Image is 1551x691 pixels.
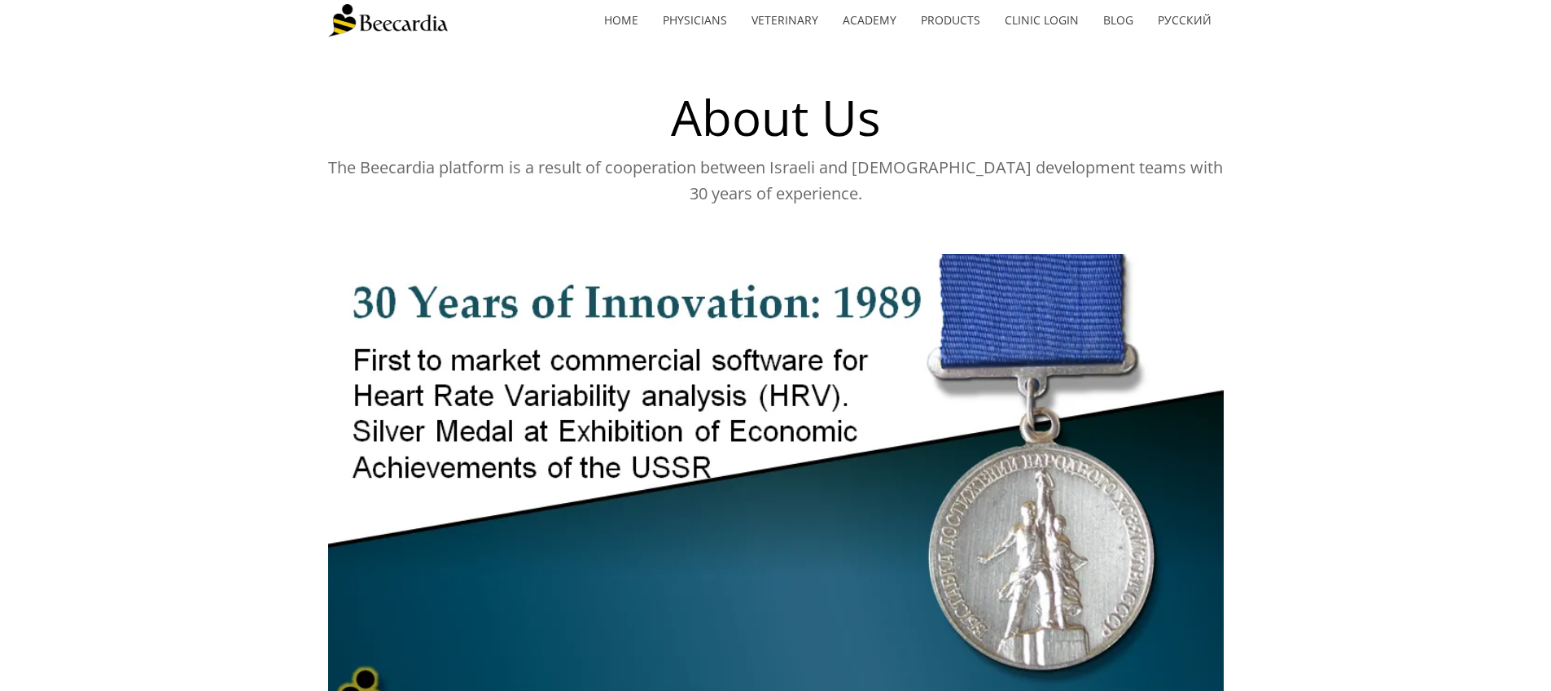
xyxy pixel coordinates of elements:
[992,2,1091,39] a: Clinic Login
[1091,2,1146,39] a: Blog
[651,2,739,39] a: Physicians
[592,2,651,39] a: home
[1146,2,1224,39] a: Русский
[328,156,1223,204] span: The Beecardia platform is a result of cooperation between Israeli and [DEMOGRAPHIC_DATA] developm...
[909,2,992,39] a: Products
[671,84,881,151] span: About Us
[830,2,909,39] a: Academy
[739,2,830,39] a: Veterinary
[328,4,448,37] img: Beecardia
